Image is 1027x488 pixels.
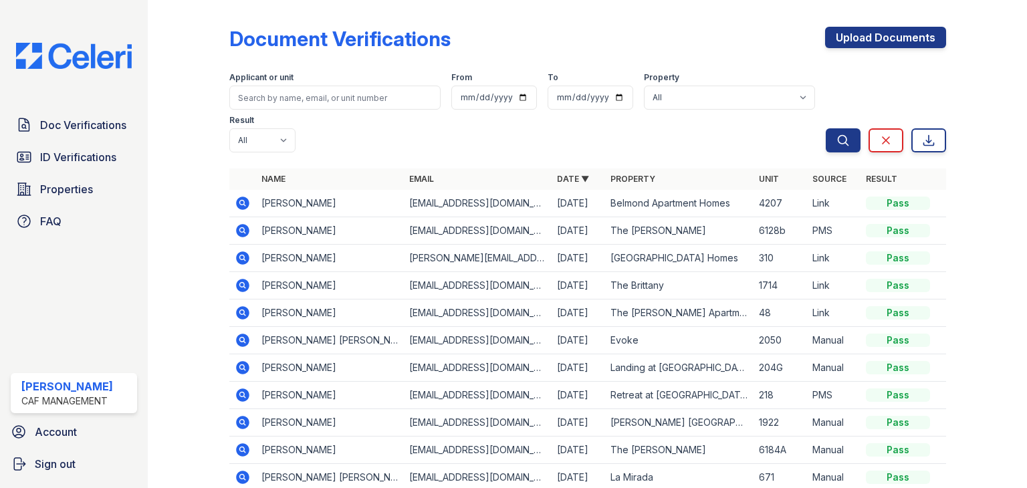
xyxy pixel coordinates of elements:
td: [PERSON_NAME] [256,245,404,272]
td: 2050 [754,327,807,354]
div: Pass [866,251,930,265]
a: Date ▼ [557,174,589,184]
span: Account [35,424,77,440]
td: [DATE] [552,382,605,409]
td: [EMAIL_ADDRESS][DOMAIN_NAME] [404,272,552,299]
td: [EMAIL_ADDRESS][DOMAIN_NAME] [404,217,552,245]
img: CE_Logo_Blue-a8612792a0a2168367f1c8372b55b34899dd931a85d93a1a3d3e32e68fde9ad4.png [5,43,142,69]
td: [PERSON_NAME] [PERSON_NAME] [256,327,404,354]
a: Sign out [5,451,142,477]
a: Property [610,174,655,184]
td: [DATE] [552,437,605,464]
td: [EMAIL_ADDRESS][DOMAIN_NAME] [404,409,552,437]
td: 204G [754,354,807,382]
a: Account [5,418,142,445]
span: FAQ [40,213,62,229]
td: 6184A [754,437,807,464]
td: Link [807,272,861,299]
td: [PERSON_NAME] [256,217,404,245]
div: Pass [866,361,930,374]
td: The [PERSON_NAME] [605,437,753,464]
a: Email [409,174,434,184]
td: [DATE] [552,327,605,354]
div: Pass [866,224,930,237]
label: From [451,72,472,83]
a: Name [261,174,286,184]
span: Doc Verifications [40,117,126,133]
div: Pass [866,306,930,320]
td: 4207 [754,190,807,217]
a: Result [866,174,897,184]
td: [DATE] [552,272,605,299]
div: Pass [866,443,930,457]
label: Result [229,115,254,126]
td: Link [807,299,861,327]
a: Source [812,174,846,184]
div: Pass [866,471,930,484]
td: Landing at [GEOGRAPHIC_DATA] [605,354,753,382]
span: ID Verifications [40,149,116,165]
a: ID Verifications [11,144,137,170]
td: [PERSON_NAME] [256,409,404,437]
div: Pass [866,416,930,429]
div: Pass [866,388,930,402]
div: [PERSON_NAME] [21,378,113,394]
td: Manual [807,437,861,464]
td: [EMAIL_ADDRESS][DOMAIN_NAME] [404,190,552,217]
div: Document Verifications [229,27,451,51]
a: Unit [759,174,779,184]
a: Upload Documents [825,27,946,48]
td: 1714 [754,272,807,299]
td: [PERSON_NAME] [256,190,404,217]
td: [EMAIL_ADDRESS][DOMAIN_NAME] [404,299,552,327]
td: Belmond Apartment Homes [605,190,753,217]
td: 48 [754,299,807,327]
a: FAQ [11,208,137,235]
label: Applicant or unit [229,72,294,83]
td: [DATE] [552,409,605,437]
td: 218 [754,382,807,409]
td: [PERSON_NAME] [256,299,404,327]
td: [EMAIL_ADDRESS][DOMAIN_NAME] [404,382,552,409]
td: PMS [807,382,861,409]
td: Link [807,245,861,272]
td: 6128b [754,217,807,245]
td: [PERSON_NAME][EMAIL_ADDRESS][DOMAIN_NAME] [404,245,552,272]
td: [EMAIL_ADDRESS][DOMAIN_NAME] [404,327,552,354]
td: The Brittany [605,272,753,299]
td: Link [807,190,861,217]
td: 310 [754,245,807,272]
td: [PERSON_NAME] [GEOGRAPHIC_DATA] [605,409,753,437]
div: Pass [866,197,930,210]
td: [EMAIL_ADDRESS][DOMAIN_NAME] [404,354,552,382]
td: [PERSON_NAME] [256,437,404,464]
a: Doc Verifications [11,112,137,138]
td: [PERSON_NAME] [256,272,404,299]
td: Retreat at [GEOGRAPHIC_DATA] [605,382,753,409]
td: [PERSON_NAME] [256,382,404,409]
span: Sign out [35,456,76,472]
td: [DATE] [552,190,605,217]
td: The [PERSON_NAME] Apartment Homes [605,299,753,327]
span: Properties [40,181,93,197]
td: Evoke [605,327,753,354]
td: [PERSON_NAME] [256,354,404,382]
td: [EMAIL_ADDRESS][DOMAIN_NAME] [404,437,552,464]
td: [DATE] [552,245,605,272]
td: Manual [807,354,861,382]
label: To [548,72,558,83]
td: [DATE] [552,299,605,327]
div: Pass [866,279,930,292]
td: The [PERSON_NAME] [605,217,753,245]
td: 1922 [754,409,807,437]
td: [DATE] [552,217,605,245]
div: Pass [866,334,930,347]
td: Manual [807,327,861,354]
label: Property [644,72,679,83]
div: CAF Management [21,394,113,408]
td: Manual [807,409,861,437]
input: Search by name, email, or unit number [229,86,441,110]
td: PMS [807,217,861,245]
td: [GEOGRAPHIC_DATA] Homes [605,245,753,272]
